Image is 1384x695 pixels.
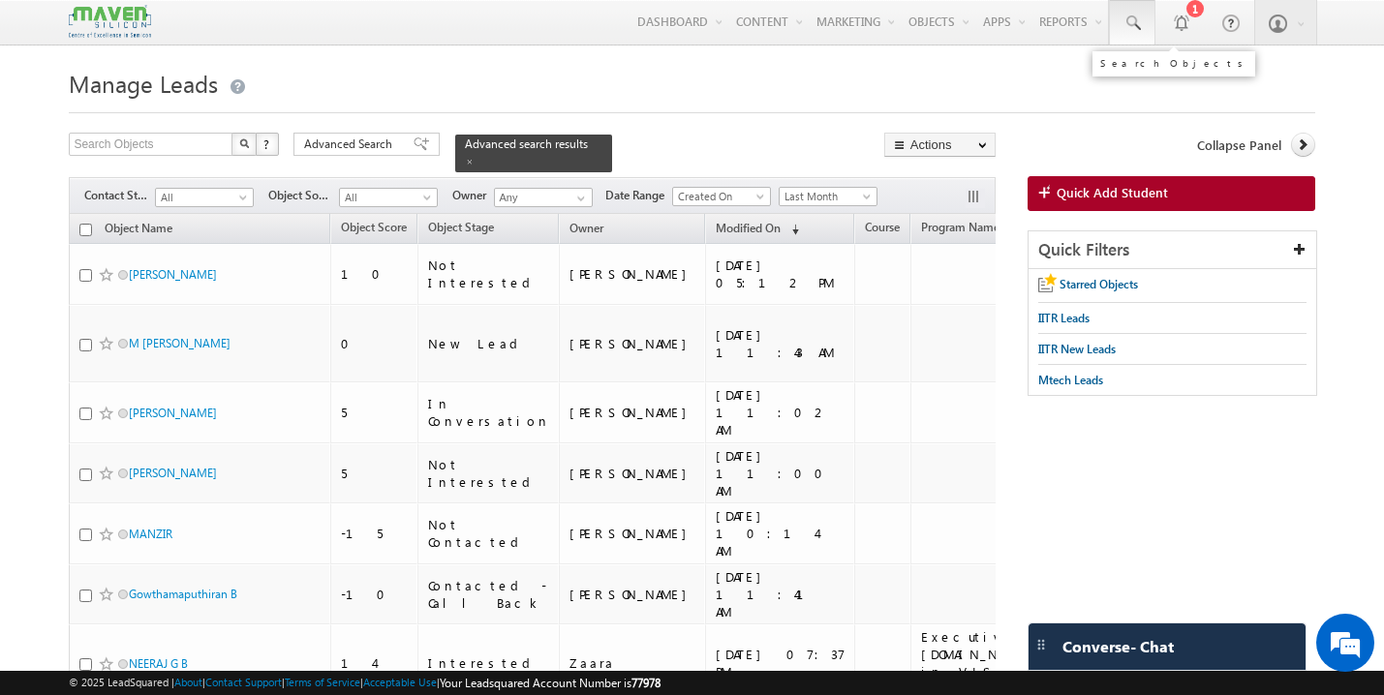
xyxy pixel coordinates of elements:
[129,466,217,480] a: [PERSON_NAME]
[285,676,360,688] a: Terms of Service
[706,217,809,242] a: Modified On (sorted descending)
[1100,57,1247,69] div: Search Objects
[605,187,672,204] span: Date Range
[79,224,92,236] input: Check all records
[716,646,846,680] div: [DATE] 07:37 PM
[569,221,603,235] span: Owner
[341,586,409,603] div: -10
[569,265,696,283] div: [PERSON_NAME]
[331,217,416,242] a: Object Score
[205,676,282,688] a: Contact Support
[156,189,248,206] span: All
[33,102,81,127] img: d_60004797649_company_0_60004797649
[1057,184,1168,201] span: Quick Add Student
[1028,176,1315,211] a: Quick Add Student
[428,516,550,551] div: Not Contacted
[428,456,550,491] div: Not Interested
[911,217,1009,242] a: Program Name
[340,189,432,206] span: All
[1038,373,1103,387] span: Mtech Leads
[341,525,409,542] div: -15
[716,326,846,361] div: [DATE] 11:43 AM
[784,222,799,237] span: (sorted descending)
[1060,277,1138,291] span: Starred Objects
[101,102,325,127] div: Chat with us now
[1197,136,1281,154] span: Collapse Panel
[494,188,593,207] input: Type to Search
[716,447,846,499] div: [DATE] 11:00 AM
[780,188,872,205] span: Last Month
[268,187,339,204] span: Object Source
[855,217,909,242] a: Course
[779,187,877,206] a: Last Month
[129,527,172,541] a: MANZIR
[341,654,409,672] div: 14
[418,217,504,242] a: Object Stage
[174,676,202,688] a: About
[256,133,279,156] button: ?
[318,10,364,56] div: Minimize live chat window
[440,676,661,690] span: Your Leadsquared Account Number is
[865,220,900,234] span: Course
[428,395,550,430] div: In Conversation
[363,676,437,688] a: Acceptable Use
[716,507,846,559] div: [DATE] 10:14 AM
[155,188,254,207] a: All
[341,335,409,352] div: 0
[339,188,438,207] a: All
[263,136,272,152] span: ?
[452,187,494,204] span: Owner
[1029,231,1316,269] div: Quick Filters
[129,267,217,282] a: [PERSON_NAME]
[428,577,550,612] div: Contacted - Call Back
[569,654,696,672] div: Zaara
[341,220,407,234] span: Object Score
[129,587,237,601] a: Gowthamaputhiran B
[672,187,771,206] a: Created On
[341,465,409,482] div: 5
[428,257,550,291] div: Not Interested
[129,656,188,671] a: NEERAJ G B
[1062,638,1174,655] span: Converse - Chat
[569,335,696,352] div: [PERSON_NAME]
[341,404,409,421] div: 5
[428,335,550,352] div: New Lead
[1038,311,1090,325] span: IITR Leads
[569,465,696,482] div: [PERSON_NAME]
[69,68,218,99] span: Manage Leads
[465,136,588,151] span: Advanced search results
[569,404,696,421] div: [PERSON_NAME]
[129,406,217,420] a: [PERSON_NAME]
[921,220,1000,234] span: Program Name
[25,179,354,529] textarea: Type your message and hit 'Enter'
[716,257,846,291] div: [DATE] 05:12 PM
[428,220,494,234] span: Object Stage
[69,674,661,692] span: © 2025 LeadSquared | | | | |
[239,138,249,148] img: Search
[716,221,781,235] span: Modified On
[84,187,155,204] span: Contact Stage
[569,586,696,603] div: [PERSON_NAME]
[716,568,846,620] div: [DATE] 11:41 AM
[304,136,398,153] span: Advanced Search
[1033,637,1049,652] img: carter-drag
[884,133,996,157] button: Actions
[716,386,846,438] div: [DATE] 11:02 AM
[1038,342,1116,356] span: IITR New Leads
[129,336,231,350] a: M [PERSON_NAME]
[673,188,765,205] span: Created On
[569,525,696,542] div: [PERSON_NAME]
[95,218,182,243] a: Object Name
[263,545,352,571] em: Start Chat
[428,654,550,672] div: Interested
[69,5,150,39] img: Custom Logo
[631,676,661,690] span: 77978
[567,189,591,208] a: Show All Items
[341,265,409,283] div: 10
